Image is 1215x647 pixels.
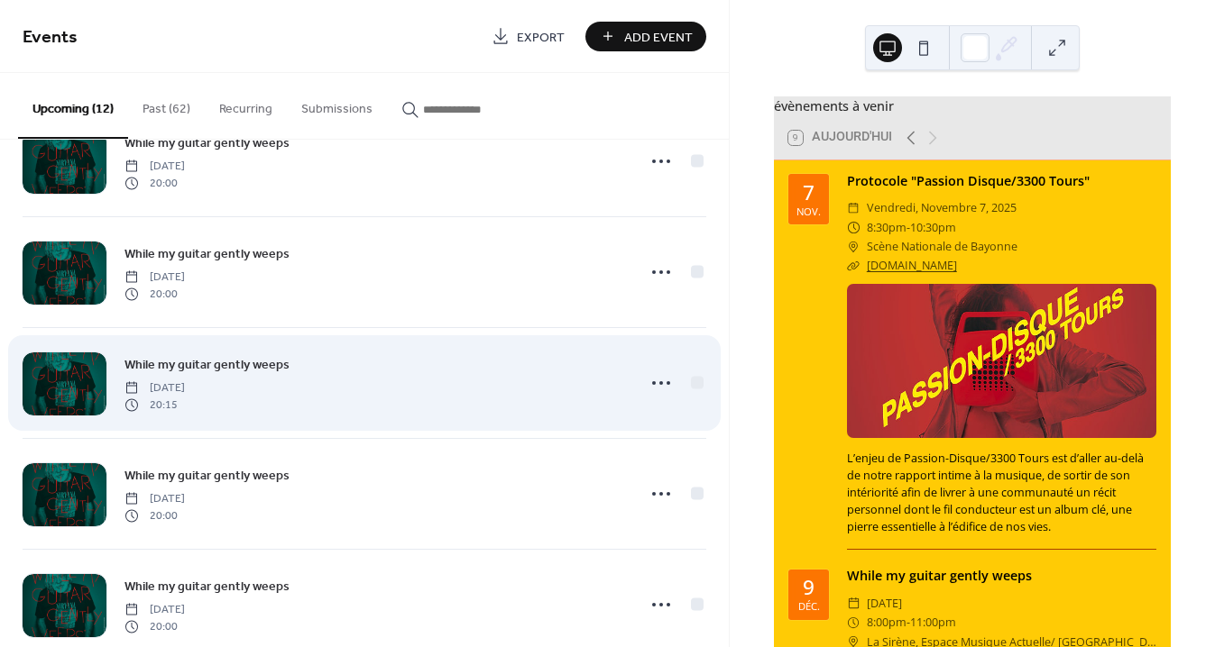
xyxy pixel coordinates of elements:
span: 8:30pm [867,218,907,237]
div: évènements à venir [774,96,1171,116]
span: 11:00pm [910,613,956,632]
div: ​ [847,613,860,632]
button: Recurring [205,73,287,137]
span: 10:30pm [910,218,956,237]
span: - [907,613,910,632]
div: L’enjeu de Passion-Disque/3300 Tours est d’aller au-delà de notre rapport intime à la musique, de... [847,451,1156,535]
span: While my guitar gently weeps [124,134,290,153]
span: 20:00 [124,175,185,191]
a: [DOMAIN_NAME] [867,258,957,273]
span: 8:00pm [867,613,907,632]
a: While my guitar gently weeps [124,354,290,375]
span: Export [517,28,565,47]
span: While my guitar gently weeps [124,245,290,264]
span: While my guitar gently weeps [124,467,290,486]
span: [DATE] [124,159,185,175]
a: While my guitar gently weeps [124,465,290,486]
span: While my guitar gently weeps [124,356,290,375]
span: [DATE] [124,491,185,507]
div: ​ [847,218,860,237]
span: [DATE] [867,594,902,613]
div: ​ [847,237,860,256]
span: [DATE] [124,602,185,618]
span: While my guitar gently weeps [124,578,290,597]
div: ​ [847,256,860,275]
button: Past (62) [128,73,205,137]
a: Protocole "Passion Disque/3300 Tours" [847,172,1090,189]
div: ​ [847,198,860,217]
button: Submissions [287,73,387,137]
a: While my guitar gently weeps [847,567,1032,584]
div: 9 [803,578,815,598]
div: 7 [803,183,815,204]
span: [DATE] [124,380,185,396]
div: ​ [847,594,860,613]
a: While my guitar gently weeps [124,576,290,597]
a: Export [478,22,578,51]
span: - [907,218,910,237]
div: déc. [798,601,820,611]
span: 20:15 [124,396,185,413]
span: Scène Nationale de Bayonne [867,237,1017,256]
span: 20:00 [124,286,185,302]
button: Add Event [585,22,706,51]
button: Upcoming (12) [18,73,128,139]
a: While my guitar gently weeps [124,243,290,264]
a: While my guitar gently weeps [124,132,290,153]
span: Add Event [624,28,693,47]
span: vendredi, novembre 7, 2025 [867,198,1017,217]
div: nov. [796,206,821,216]
span: Events [23,20,78,55]
span: 20:00 [124,507,185,524]
span: [DATE] [124,269,185,286]
span: 20:00 [124,618,185,634]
